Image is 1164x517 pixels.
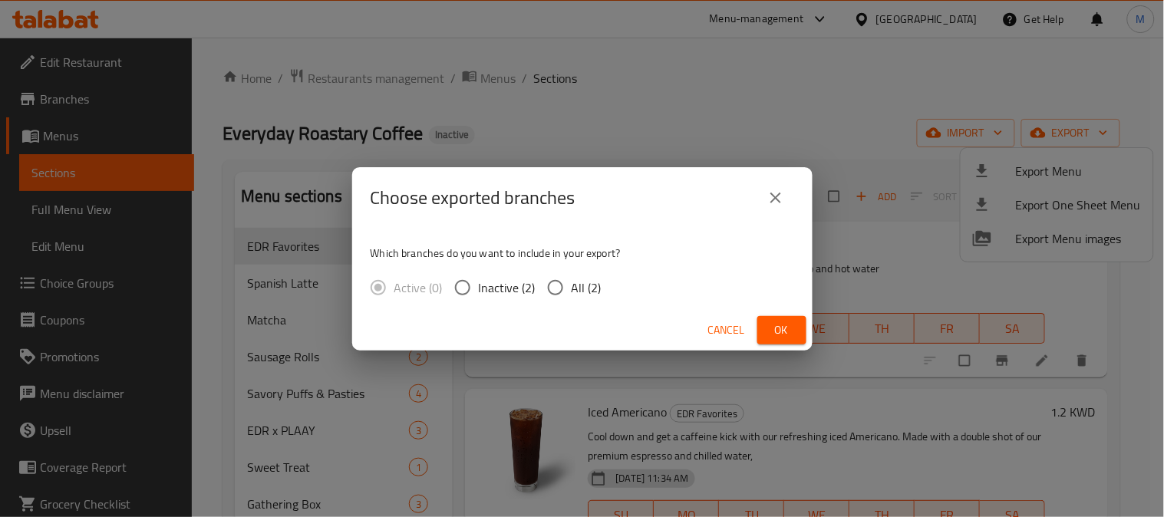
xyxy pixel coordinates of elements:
button: Cancel [702,316,751,344]
span: Active (0) [394,278,443,297]
span: All (2) [572,278,602,297]
span: Ok [770,321,794,340]
span: Inactive (2) [479,278,536,297]
h2: Choose exported branches [371,186,575,210]
p: Which branches do you want to include in your export? [371,245,794,261]
button: Ok [757,316,806,344]
span: Cancel [708,321,745,340]
button: close [757,179,794,216]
